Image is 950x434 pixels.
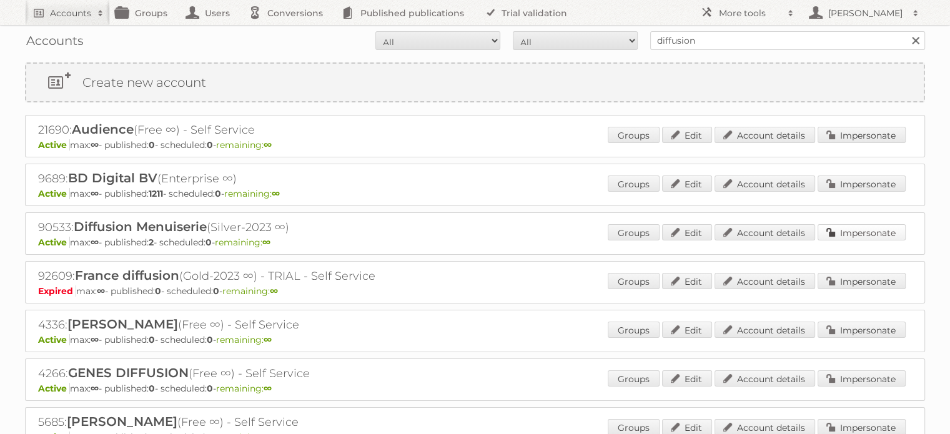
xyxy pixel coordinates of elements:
[38,139,70,150] span: Active
[207,139,213,150] strong: 0
[608,175,660,192] a: Groups
[662,175,712,192] a: Edit
[818,224,906,240] a: Impersonate
[149,237,154,248] strong: 2
[74,219,207,234] span: Diffusion Menuiserie
[715,175,815,192] a: Account details
[818,273,906,289] a: Impersonate
[68,365,189,380] span: GENES DIFFUSION
[38,237,70,248] span: Active
[662,224,712,240] a: Edit
[818,370,906,387] a: Impersonate
[215,237,270,248] span: remaining:
[818,127,906,143] a: Impersonate
[38,414,475,430] h2: 5685: (Free ∞) - Self Service
[818,175,906,192] a: Impersonate
[38,188,70,199] span: Active
[38,237,912,248] p: max: - published: - scheduled: -
[38,383,912,394] p: max: - published: - scheduled: -
[155,285,161,297] strong: 0
[270,285,278,297] strong: ∞
[216,383,272,394] span: remaining:
[149,334,155,345] strong: 0
[38,219,475,235] h2: 90533: (Silver-2023 ∞)
[38,365,475,382] h2: 4266: (Free ∞) - Self Service
[719,7,781,19] h2: More tools
[72,122,134,137] span: Audience
[264,334,272,345] strong: ∞
[38,170,475,187] h2: 9689: (Enterprise ∞)
[91,139,99,150] strong: ∞
[216,139,272,150] span: remaining:
[213,285,219,297] strong: 0
[38,334,70,345] span: Active
[67,317,178,332] span: [PERSON_NAME]
[38,317,475,333] h2: 4336: (Free ∞) - Self Service
[222,285,278,297] span: remaining:
[264,383,272,394] strong: ∞
[608,322,660,338] a: Groups
[608,273,660,289] a: Groups
[75,268,179,283] span: France diffusion
[91,334,99,345] strong: ∞
[608,127,660,143] a: Groups
[207,383,213,394] strong: 0
[149,188,163,199] strong: 1211
[715,322,815,338] a: Account details
[38,139,912,150] p: max: - published: - scheduled: -
[262,237,270,248] strong: ∞
[216,334,272,345] span: remaining:
[715,370,815,387] a: Account details
[264,139,272,150] strong: ∞
[67,414,177,429] span: [PERSON_NAME]
[662,322,712,338] a: Edit
[149,139,155,150] strong: 0
[38,268,475,284] h2: 92609: (Gold-2023 ∞) - TRIAL - Self Service
[38,285,912,297] p: max: - published: - scheduled: -
[26,64,924,101] a: Create new account
[715,273,815,289] a: Account details
[50,7,91,19] h2: Accounts
[272,188,280,199] strong: ∞
[38,188,912,199] p: max: - published: - scheduled: -
[608,224,660,240] a: Groups
[662,370,712,387] a: Edit
[38,285,76,297] span: Expired
[91,188,99,199] strong: ∞
[97,285,105,297] strong: ∞
[38,122,475,138] h2: 21690: (Free ∞) - Self Service
[149,383,155,394] strong: 0
[608,370,660,387] a: Groups
[38,383,70,394] span: Active
[215,188,221,199] strong: 0
[662,273,712,289] a: Edit
[818,322,906,338] a: Impersonate
[715,224,815,240] a: Account details
[68,170,157,185] span: BD Digital BV
[205,237,212,248] strong: 0
[825,7,906,19] h2: [PERSON_NAME]
[207,334,213,345] strong: 0
[662,127,712,143] a: Edit
[224,188,280,199] span: remaining:
[91,383,99,394] strong: ∞
[91,237,99,248] strong: ∞
[715,127,815,143] a: Account details
[38,334,912,345] p: max: - published: - scheduled: -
